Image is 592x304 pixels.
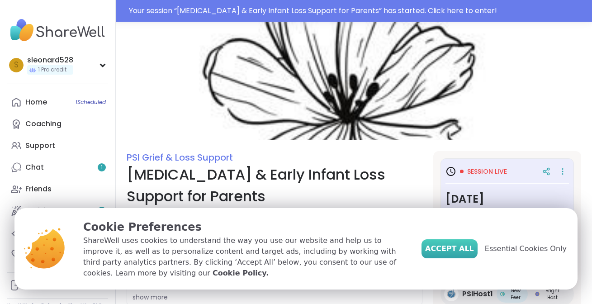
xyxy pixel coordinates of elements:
[7,113,108,135] a: Coaching
[25,97,47,107] div: Home
[27,55,73,65] div: sleonard528
[7,135,108,157] a: Support
[7,200,108,222] a: Activity2
[445,207,569,216] span: 1:00PM - 2:30PM EDT
[213,268,269,279] a: Cookie Policy.
[467,167,507,176] span: Session live
[422,239,478,258] button: Accept All
[83,235,407,279] p: ShareWell uses cookies to understand the way you use our website and help us to improve it, as we...
[116,22,592,140] img: Stillbirth & Early Infant Loss Support for Parents cover image
[25,119,62,129] div: Coaching
[25,162,44,172] div: Chat
[444,287,459,301] img: PSIHost1
[425,243,474,254] span: Accept All
[25,206,53,216] div: Activity
[38,66,66,74] span: 1 Pro credit
[462,289,493,299] span: PSIHost1
[129,5,587,16] div: Your session “ [MEDICAL_DATA] & Early Infant Loss Support for Parents ” has started. Click here t...
[7,91,108,113] a: Home1Scheduled
[14,59,19,71] span: s
[445,191,569,207] h3: [DATE]
[127,164,422,207] h1: [MEDICAL_DATA] & Early Infant Loss Support for Parents
[83,219,407,235] p: Cookie Preferences
[541,287,563,301] span: Bright Host
[7,157,108,178] a: Chat1
[500,292,505,296] img: New Peer
[507,287,524,301] span: New Peer
[485,243,567,254] span: Essential Cookies Only
[25,141,55,151] div: Support
[7,14,108,46] img: ShareWell Nav Logo
[76,99,106,106] span: 1 Scheduled
[25,184,52,194] div: Friends
[101,164,103,171] span: 1
[127,151,233,164] a: PSI Grief & Loss Support
[535,292,540,296] img: Bright Host
[7,178,108,200] a: Friends
[100,207,104,215] span: 2
[133,293,417,302] div: show more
